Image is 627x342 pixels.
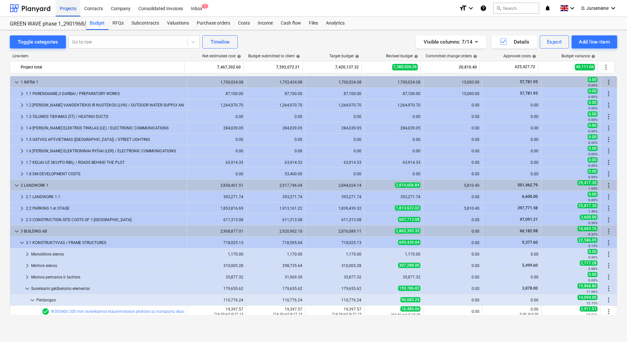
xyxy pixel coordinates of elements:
div: 1.3 ŠILUMOS TIEKIMAS (ŠT) / HEATING DUCTS [26,111,184,122]
small: 0.00% [588,198,597,202]
div: 1,264,970.70 [249,103,302,107]
span: More actions [605,159,613,166]
div: 87,100.00 [367,91,420,96]
div: 1,753,424.08 [249,80,302,85]
small: 0.37% [588,233,597,236]
span: More actions [605,262,613,270]
span: 25,817.30 [577,203,597,208]
div: 2.3 CONSTRUCTION SITE COSTS OF 1-[GEOGRAPHIC_DATA] [26,215,184,225]
span: keyboard_arrow_down [13,181,21,189]
span: 97,091.21 [519,217,538,222]
div: 35,877.32 [190,275,243,279]
div: 0.00 [426,114,479,119]
div: 0.00 [426,252,479,256]
small: 0.00% [588,278,597,282]
span: More actions [605,273,613,281]
span: 501,462.79 [517,183,538,187]
span: keyboard_arrow_down [13,227,21,235]
div: 5,810.40 [426,183,479,188]
div: 1.8 DM DEVELOPMENT COSTS [26,169,184,179]
div: 718,025.13 [190,240,243,245]
span: More actions [605,113,613,121]
div: Purchase orders [193,17,234,30]
span: 0.00 [588,157,597,162]
span: help [295,54,300,58]
div: GREEN WAVE phase 1_2901968/2901969/2901972 [10,21,78,28]
a: Budget [86,17,109,30]
span: 6,600.00 [521,194,538,199]
span: More actions [605,193,613,201]
span: More actions [605,250,613,258]
span: keyboard_arrow_down [18,239,26,247]
div: Budget submitted to client [248,54,300,58]
div: 0.00 [485,149,538,153]
div: 0.00 [190,149,243,153]
small: 0.88% [588,267,597,271]
div: 63,914.33 [190,160,243,165]
div: 0.00 [426,149,479,153]
div: 5,810.40 [426,206,479,211]
div: 19,397.57 [249,307,302,316]
div: 0.00 [367,149,420,153]
div: 0.00 [367,172,420,176]
a: Valuations [163,17,193,30]
div: 310,005.28 [308,263,361,268]
div: Mūrinės sienos [31,260,184,271]
span: 307,288.00 [398,263,420,268]
span: 0.00 [588,111,597,117]
small: 1.40% [588,210,597,213]
div: 19,397.57 [308,307,361,316]
div: 0.00 [249,114,302,119]
span: 0.00 [588,77,597,82]
div: 298,735.64 [249,263,302,268]
span: 40,111.06 [575,64,595,70]
span: More actions [605,227,613,235]
div: 284,039.05 [249,126,302,130]
span: 10,693.76 [577,226,597,231]
div: 0.00 [190,137,243,142]
div: Visible columns : 7/14 [424,38,478,46]
span: 2,814,606.84 [395,182,420,188]
span: More actions [605,204,613,212]
div: 0.00 [367,137,420,142]
div: 1,170.00 [190,252,243,256]
div: 1,913,161.22 [249,206,302,211]
span: help [531,54,536,58]
span: D. Jurseniene [581,6,609,11]
div: 1.5 GATVĖS APŠVIETIMAS ([GEOGRAPHIC_DATA]) / STREET LIGHTING [26,134,184,145]
span: keyboard_arrow_right [18,124,26,132]
span: keyboard_arrow_right [23,273,31,281]
div: Perdangos [36,295,184,305]
span: keyboard_arrow_right [18,90,26,98]
div: 0.00 [426,218,479,222]
div: 284,039.05 [190,126,243,130]
a: RFQs [109,17,128,30]
div: 7,467,302.60 [187,62,241,72]
div: 310,005.28 [190,263,243,268]
a: Analytics [322,17,349,30]
div: 2.2 PARKING 1-st STAGE [26,203,184,214]
a: Cash flow [277,17,305,30]
div: Monolitinės sienos [31,249,184,259]
div: 1.4 [PERSON_NAME] ELEKTROS TINKLAS (LE) / ELECTRONIC COMMUNICATIONS [26,123,184,133]
span: keyboard_arrow_right [18,147,26,155]
span: keyboard_arrow_down [13,78,21,86]
div: 87,100.00 [190,91,243,96]
div: 63,914.33 [308,160,361,165]
button: Visible columns:7/14 [416,35,486,48]
div: 0.00 [426,103,479,107]
span: keyboard_arrow_down [29,296,36,304]
button: Timeline [202,35,238,48]
div: 1,700,024.08 [367,80,420,85]
span: help [236,54,241,58]
div: 0.00 [485,137,538,142]
div: 15,000.00 [426,91,479,96]
a: Income [254,17,277,30]
div: Mūrinės pertvaros ir šachtos [31,272,184,282]
div: 2 LANDWORK 1 [21,180,184,191]
span: More actions [605,124,613,132]
div: 1,700,024.08 [190,80,243,85]
span: 607,713.08 [398,217,420,222]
